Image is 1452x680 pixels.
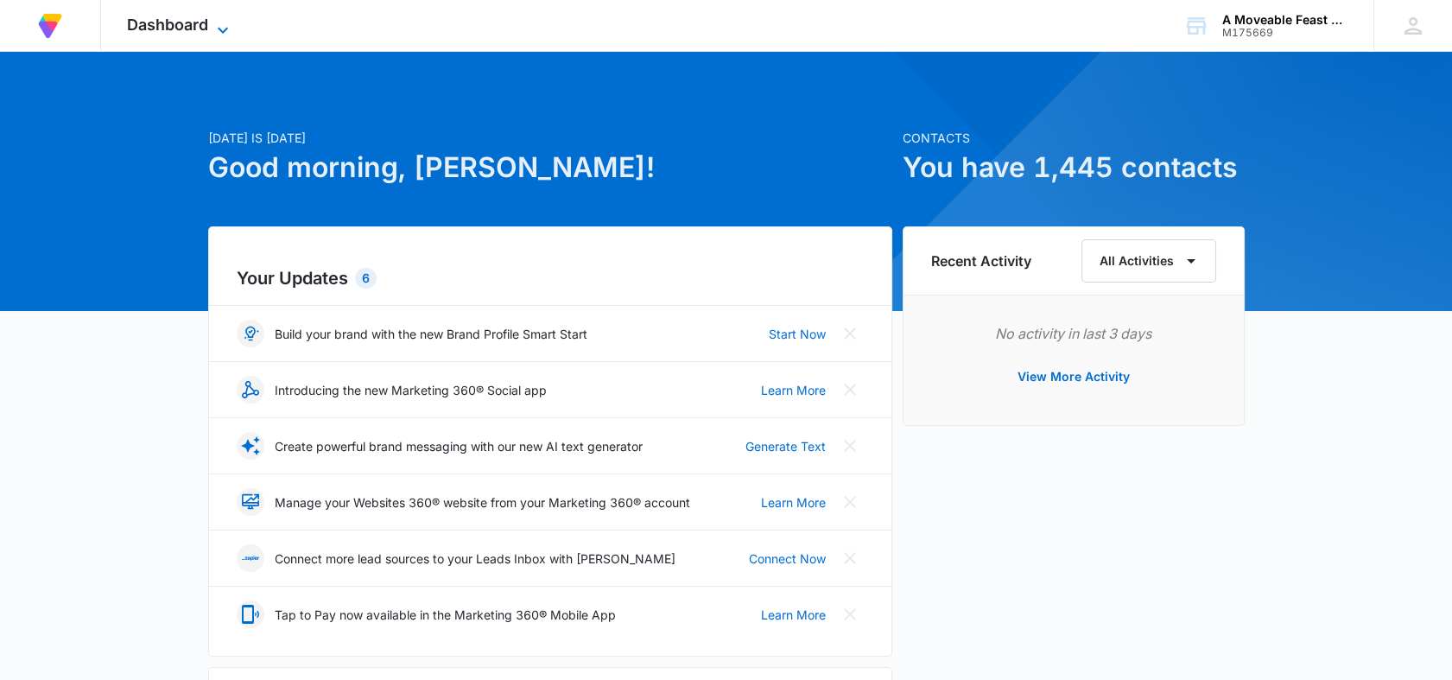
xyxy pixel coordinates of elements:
[761,381,826,399] a: Learn More
[1222,13,1348,27] div: account name
[931,323,1216,344] p: No activity in last 3 days
[836,376,864,404] button: Close
[745,437,826,455] a: Generate Text
[1222,27,1348,39] div: account id
[355,268,377,289] div: 6
[35,10,66,41] img: Volusion
[275,550,675,568] p: Connect more lead sources to your Leads Inbox with [PERSON_NAME]
[127,16,208,34] span: Dashboard
[1081,239,1216,283] button: All Activities
[275,493,690,512] p: Manage your Websites 360® website from your Marketing 360® account
[275,381,547,399] p: Introducing the new Marketing 360® Social app
[275,437,643,455] p: Create powerful brand messaging with our new AI text generator
[836,432,864,460] button: Close
[903,129,1245,147] p: Contacts
[237,265,864,291] h2: Your Updates
[836,544,864,572] button: Close
[836,601,864,628] button: Close
[208,129,892,147] p: [DATE] is [DATE]
[836,320,864,347] button: Close
[208,147,892,188] h1: Good morning, [PERSON_NAME]!
[769,325,826,343] a: Start Now
[275,325,587,343] p: Build your brand with the new Brand Profile Smart Start
[749,550,826,568] a: Connect Now
[931,251,1031,271] h6: Recent Activity
[1000,356,1147,397] button: View More Activity
[761,606,826,624] a: Learn More
[275,606,616,624] p: Tap to Pay now available in the Marketing 360® Mobile App
[761,493,826,512] a: Learn More
[903,147,1245,188] h1: You have 1,445 contacts
[836,488,864,516] button: Close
